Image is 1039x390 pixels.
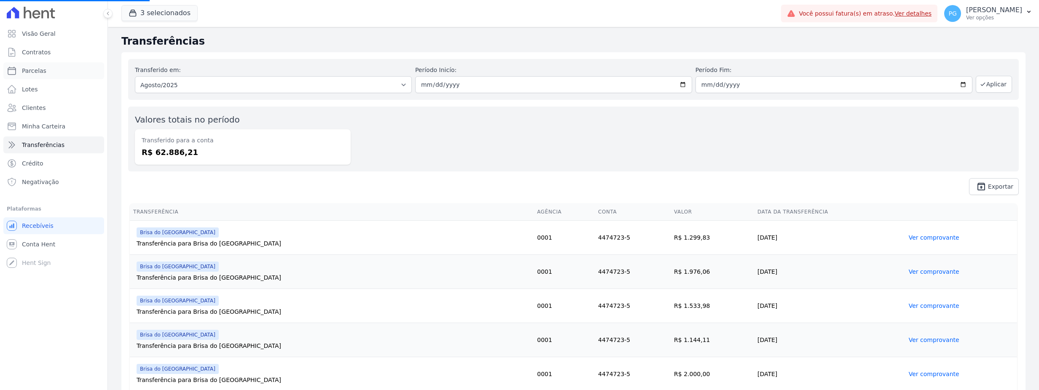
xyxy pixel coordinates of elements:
[595,203,671,221] th: Conta
[22,29,56,38] span: Visão Geral
[3,217,104,234] a: Recebíveis
[3,136,104,153] a: Transferências
[142,136,344,145] dt: Transferido para a conta
[142,147,344,158] dd: R$ 62.886,21
[137,262,219,272] span: Brisa do [GEOGRAPHIC_DATA]
[3,25,104,42] a: Visão Geral
[988,184,1013,189] span: Exportar
[671,221,754,255] td: R$ 1.299,83
[534,203,595,221] th: Agência
[895,10,932,17] a: Ver detalhes
[976,182,986,192] i: unarchive
[137,364,219,374] span: Brisa do [GEOGRAPHIC_DATA]
[22,240,55,248] span: Conta Hent
[3,81,104,98] a: Lotes
[415,66,692,75] label: Período Inicío:
[695,66,972,75] label: Período Fim:
[121,5,198,21] button: 3 selecionados
[976,76,1012,93] button: Aplicar
[534,323,595,357] td: 0001
[671,323,754,357] td: R$ 1.144,11
[909,371,959,377] a: Ver comprovante
[7,204,101,214] div: Plataformas
[3,99,104,116] a: Clientes
[3,174,104,190] a: Negativação
[754,323,905,357] td: [DATE]
[22,159,43,168] span: Crédito
[595,221,671,255] td: 4474723-5
[966,6,1022,14] p: [PERSON_NAME]
[137,376,530,384] div: Transferência para Brisa do [GEOGRAPHIC_DATA]
[3,236,104,253] a: Conta Hent
[3,155,104,172] a: Crédito
[534,255,595,289] td: 0001
[909,302,959,309] a: Ver comprovante
[754,203,905,221] th: Data da Transferência
[909,337,959,343] a: Ver comprovante
[135,67,181,73] label: Transferido em:
[948,11,956,16] span: PG
[671,255,754,289] td: R$ 1.976,06
[3,118,104,135] a: Minha Carteira
[22,67,46,75] span: Parcelas
[671,203,754,221] th: Valor
[137,342,530,350] div: Transferência para Brisa do [GEOGRAPHIC_DATA]
[121,34,1026,49] h2: Transferências
[754,255,905,289] td: [DATE]
[22,104,46,112] span: Clientes
[22,122,65,131] span: Minha Carteira
[22,222,54,230] span: Recebíveis
[534,221,595,255] td: 0001
[754,221,905,255] td: [DATE]
[130,203,534,221] th: Transferência
[909,234,959,241] a: Ver comprovante
[22,141,64,149] span: Transferências
[799,9,932,18] span: Você possui fatura(s) em atraso.
[22,85,38,93] span: Lotes
[137,330,219,340] span: Brisa do [GEOGRAPHIC_DATA]
[754,289,905,323] td: [DATE]
[3,62,104,79] a: Parcelas
[3,44,104,61] a: Contratos
[137,307,530,316] div: Transferência para Brisa do [GEOGRAPHIC_DATA]
[937,2,1039,25] button: PG [PERSON_NAME] Ver opções
[137,273,530,282] div: Transferência para Brisa do [GEOGRAPHIC_DATA]
[595,323,671,357] td: 4474723-5
[137,239,530,248] div: Transferência para Brisa do [GEOGRAPHIC_DATA]
[595,289,671,323] td: 4474723-5
[534,289,595,323] td: 0001
[909,268,959,275] a: Ver comprovante
[22,48,51,56] span: Contratos
[595,255,671,289] td: 4474723-5
[671,289,754,323] td: R$ 1.533,98
[137,296,219,306] span: Brisa do [GEOGRAPHIC_DATA]
[966,14,1022,21] p: Ver opções
[969,178,1019,195] a: unarchive Exportar
[22,178,59,186] span: Negativação
[135,115,240,125] label: Valores totais no período
[137,227,219,238] span: Brisa do [GEOGRAPHIC_DATA]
